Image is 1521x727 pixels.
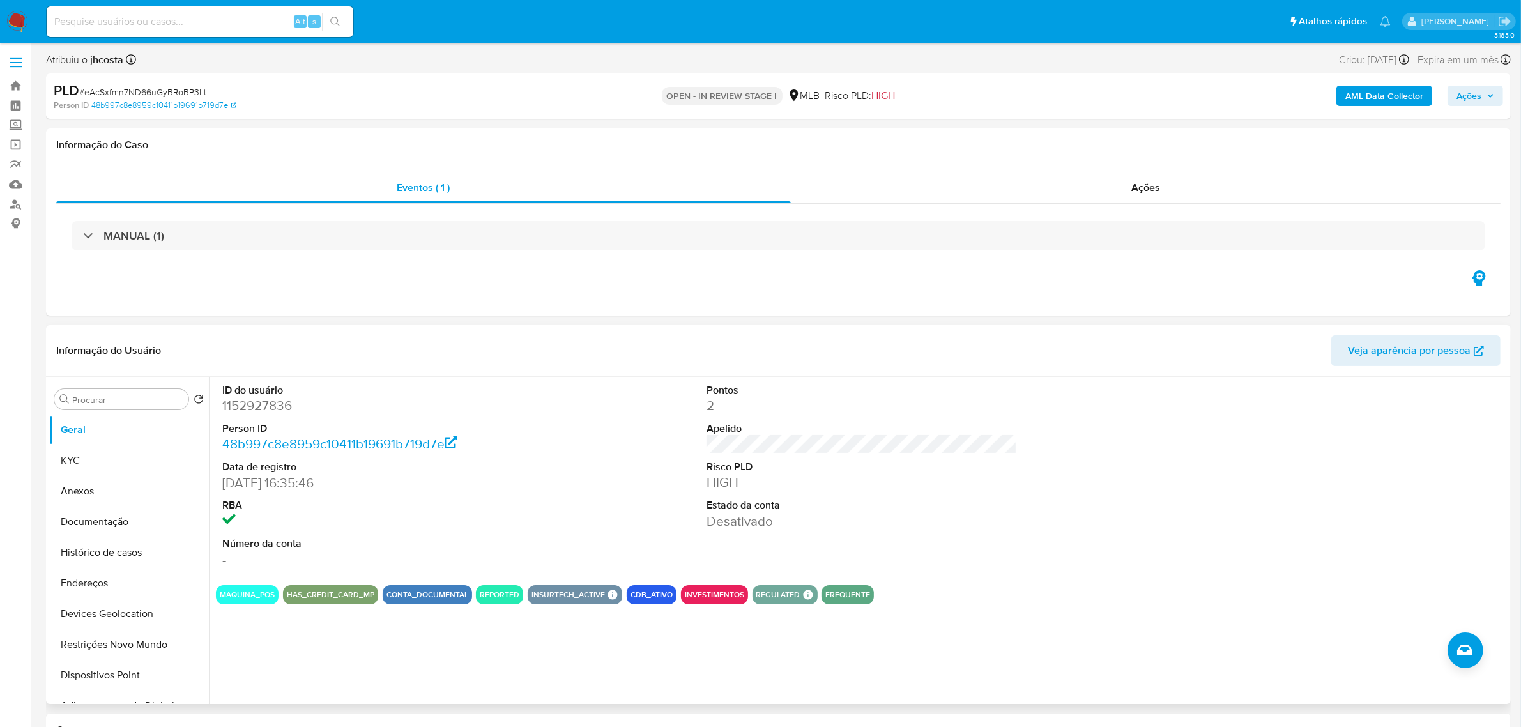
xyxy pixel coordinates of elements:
[79,86,206,98] span: # eAcSxfmn7ND66uGyBRoBP3Lt
[788,89,820,103] div: MLB
[1339,51,1409,68] div: Criou: [DATE]
[222,460,533,474] dt: Data de registro
[1345,86,1423,106] b: AML Data Collector
[1336,86,1432,106] button: AML Data Collector
[1448,86,1503,106] button: Ações
[49,476,209,507] button: Anexos
[397,180,450,195] span: Eventos ( 1 )
[1348,335,1471,366] span: Veja aparência por pessoa
[222,434,458,453] a: 48b997c8e8959c10411b19691b719d7e
[222,397,533,415] dd: 1152927836
[222,551,533,569] dd: -
[707,383,1017,397] dt: Pontos
[49,415,209,445] button: Geral
[49,507,209,537] button: Documentação
[49,629,209,660] button: Restrições Novo Mundo
[49,537,209,568] button: Histórico de casos
[91,100,236,111] a: 48b997c8e8959c10411b19691b719d7e
[103,229,164,243] h3: MANUAL (1)
[312,15,316,27] span: s
[872,88,896,103] span: HIGH
[194,394,204,408] button: Retornar ao pedido padrão
[222,474,533,492] dd: [DATE] 16:35:46
[707,498,1017,512] dt: Estado da conta
[1380,16,1391,27] a: Notificações
[72,394,183,406] input: Procurar
[222,498,533,512] dt: RBA
[49,445,209,476] button: KYC
[825,89,896,103] span: Risco PLD:
[47,13,353,30] input: Pesquise usuários ou casos...
[295,15,305,27] span: Alt
[72,221,1485,250] div: MANUAL (1)
[1498,15,1511,28] a: Sair
[707,473,1017,491] dd: HIGH
[88,52,123,67] b: jhcosta
[49,599,209,629] button: Devices Geolocation
[54,80,79,100] b: PLD
[707,422,1017,436] dt: Apelido
[1131,180,1160,195] span: Ações
[707,512,1017,530] dd: Desativado
[49,660,209,691] button: Dispositivos Point
[662,87,783,105] p: OPEN - IN REVIEW STAGE I
[1299,15,1367,28] span: Atalhos rápidos
[1418,53,1499,67] span: Expira em um mês
[56,344,161,357] h1: Informação do Usuário
[1421,15,1494,27] p: jhonata.costa@mercadolivre.com
[49,568,209,599] button: Endereços
[1456,86,1481,106] span: Ações
[59,394,70,404] button: Procurar
[322,13,348,31] button: search-icon
[1412,51,1415,68] span: -
[56,139,1501,151] h1: Informação do Caso
[54,100,89,111] b: Person ID
[707,397,1017,415] dd: 2
[222,537,533,551] dt: Número da conta
[46,53,123,67] span: Atribuiu o
[707,460,1017,474] dt: Risco PLD
[49,691,209,721] button: Adiantamentos de Dinheiro
[222,383,533,397] dt: ID do usuário
[222,422,533,436] dt: Person ID
[1331,335,1501,366] button: Veja aparência por pessoa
